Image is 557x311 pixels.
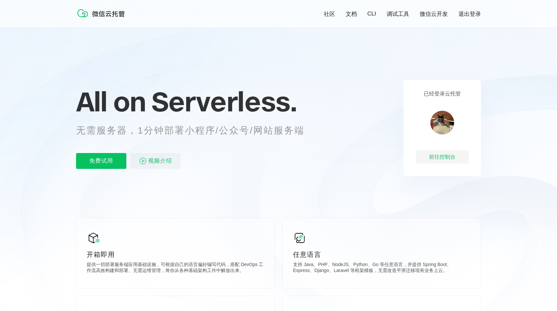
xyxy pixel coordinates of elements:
[293,250,470,259] p: 任意语言
[420,10,448,18] a: 微信云开发
[76,7,129,20] img: 微信云托管
[76,124,317,137] p: 无需服务器，1分钟部署小程序/公众号/网站服务端
[139,157,147,165] img: video_play.svg
[367,11,376,17] a: CLI
[293,262,470,275] p: 支持 Java、PHP、NodeJS、Python、Go 等任意语言，并提供 Spring Boot、Express、Django、Laravel 等框架模板，无需改造平滑迁移现有业务上云。
[148,153,172,169] span: 视频介绍
[324,10,335,18] a: 社区
[76,153,126,169] p: 免费试用
[416,150,469,164] div: 前往控制台
[387,10,409,18] a: 调试工具
[76,85,145,118] span: All on
[346,10,357,18] a: 文档
[87,250,264,259] p: 开箱即用
[424,91,461,97] p: 已经登录云托管
[458,10,481,18] a: 退出登录
[76,15,129,21] a: 微信云托管
[87,262,264,275] p: 提供一切部署服务端应用基础设施，可根据自己的语言偏好编写代码，搭配 DevOps 工作流高效构建和部署。无需运维管理，将你从各种基础架构工作中解放出来。
[151,85,297,118] span: Serverless.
